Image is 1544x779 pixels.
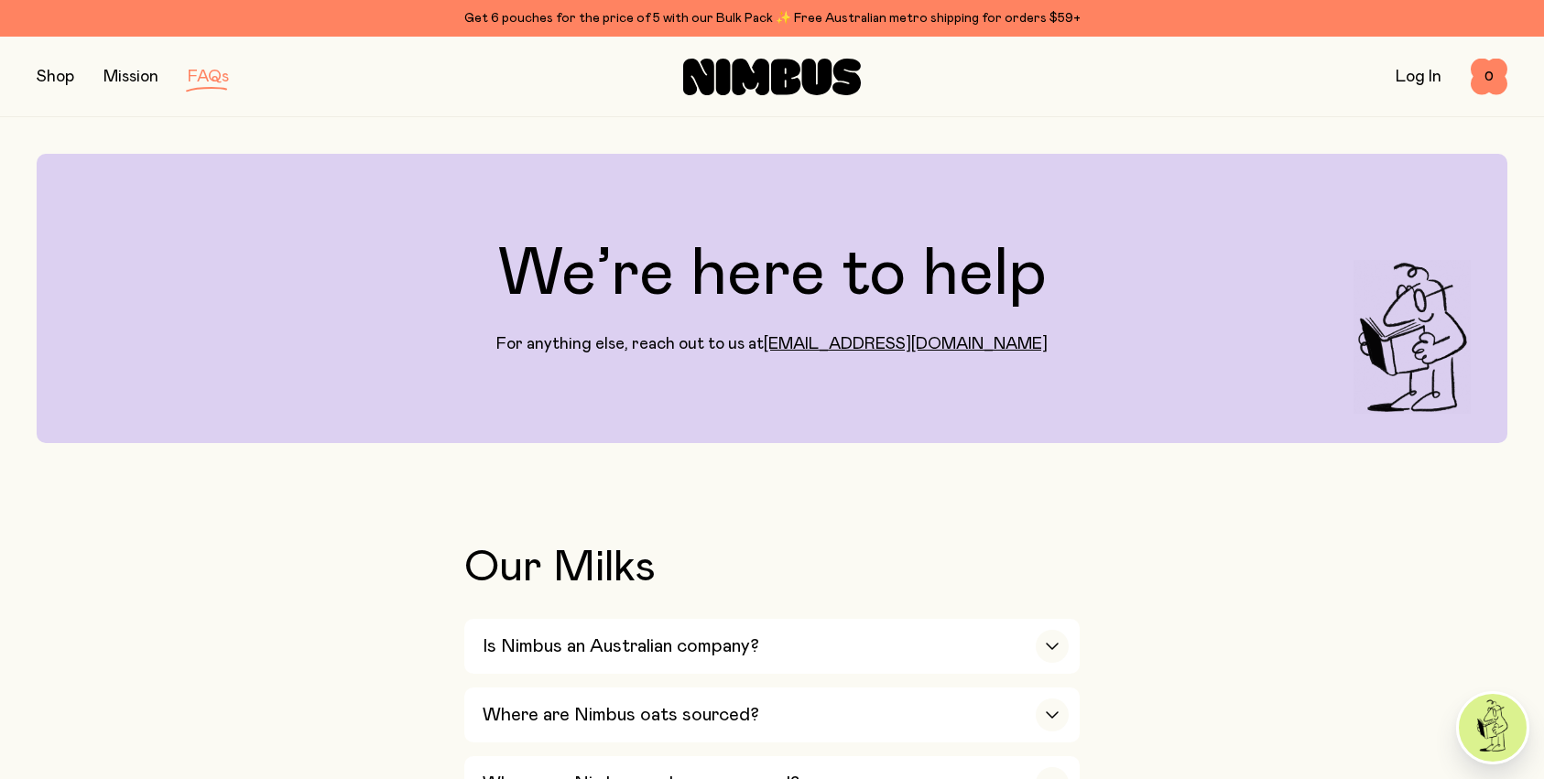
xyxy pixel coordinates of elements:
[496,333,1048,355] p: For anything else, reach out to us at
[1471,59,1507,95] button: 0
[764,336,1048,352] a: [EMAIL_ADDRESS][DOMAIN_NAME]
[464,546,1080,590] h2: Our Milks
[483,704,759,726] h3: Where are Nimbus oats sourced?
[464,619,1080,674] button: Is Nimbus an Australian company?
[37,7,1507,29] div: Get 6 pouches for the price of 5 with our Bulk Pack ✨ Free Australian metro shipping for orders $59+
[188,69,229,85] a: FAQs
[1459,694,1527,762] img: agent
[1396,69,1441,85] a: Log In
[103,69,158,85] a: Mission
[464,687,1080,742] button: Where are Nimbus oats sourced?
[483,635,759,657] h3: Is Nimbus an Australian company?
[498,242,1047,308] h1: We’re here to help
